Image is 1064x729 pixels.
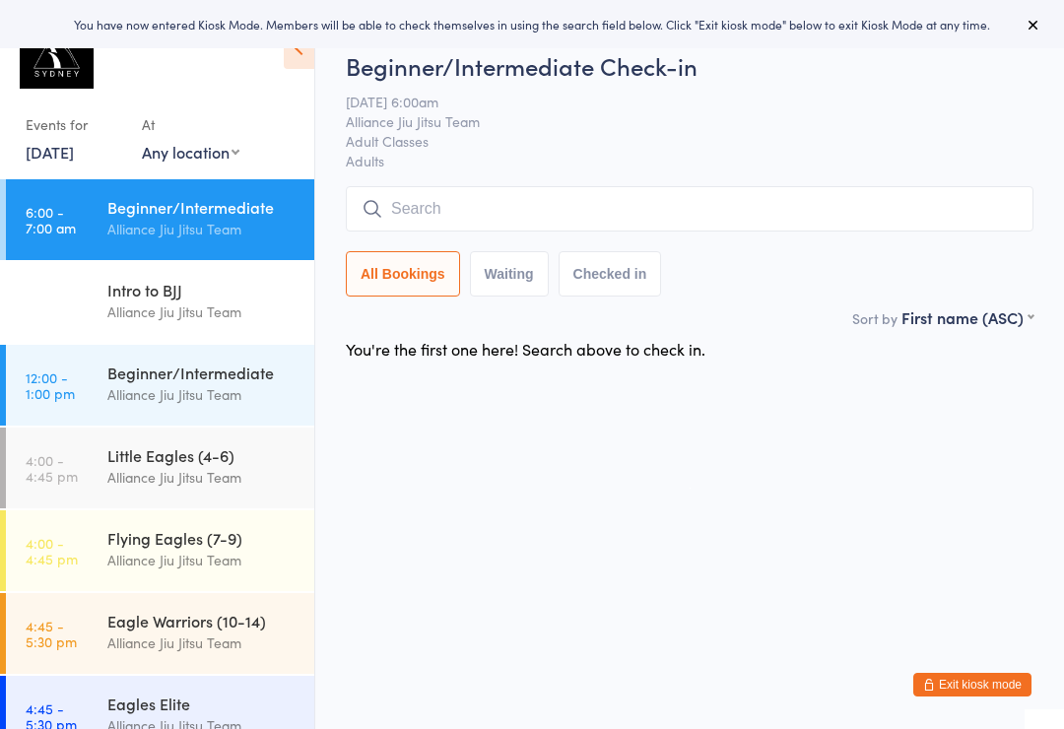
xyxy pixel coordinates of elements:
span: Adult Classes [346,131,1003,151]
span: [DATE] 6:00am [346,92,1003,111]
div: Little Eagles (4-6) [107,444,298,466]
div: Intro to BJJ [107,279,298,300]
time: 4:00 - 4:45 pm [26,452,78,484]
time: 12:00 - 1:00 pm [26,369,75,401]
div: Beginner/Intermediate [107,196,298,218]
time: 12:00 - 12:45 pm [26,287,82,318]
div: Alliance Jiu Jitsu Team [107,549,298,571]
div: Events for [26,108,122,141]
a: 12:00 -1:00 pmBeginner/IntermediateAlliance Jiu Jitsu Team [6,345,314,426]
div: Alliance Jiu Jitsu Team [107,631,298,654]
time: 4:00 - 4:45 pm [26,535,78,566]
label: Sort by [852,308,898,328]
time: 6:00 - 7:00 am [26,204,76,235]
div: Any location [142,141,239,163]
div: Eagles Elite [107,693,298,714]
a: 12:00 -12:45 pmIntro to BJJAlliance Jiu Jitsu Team [6,262,314,343]
a: 4:00 -4:45 pmFlying Eagles (7-9)Alliance Jiu Jitsu Team [6,510,314,591]
div: Beginner/Intermediate [107,362,298,383]
h2: Beginner/Intermediate Check-in [346,49,1033,82]
button: Checked in [559,251,662,297]
div: At [142,108,239,141]
a: [DATE] [26,141,74,163]
span: Adults [346,151,1033,170]
time: 4:45 - 5:30 pm [26,618,77,649]
div: First name (ASC) [901,306,1033,328]
div: You have now entered Kiosk Mode. Members will be able to check themselves in using the search fie... [32,16,1032,33]
a: 6:00 -7:00 amBeginner/IntermediateAlliance Jiu Jitsu Team [6,179,314,260]
div: You're the first one here! Search above to check in. [346,338,705,360]
div: Alliance Jiu Jitsu Team [107,218,298,240]
button: Waiting [470,251,549,297]
span: Alliance Jiu Jitsu Team [346,111,1003,131]
img: Alliance Sydney [20,15,94,89]
div: Alliance Jiu Jitsu Team [107,466,298,489]
a: 4:00 -4:45 pmLittle Eagles (4-6)Alliance Jiu Jitsu Team [6,428,314,508]
div: Flying Eagles (7-9) [107,527,298,549]
input: Search [346,186,1033,232]
button: All Bookings [346,251,460,297]
button: Exit kiosk mode [913,673,1031,696]
div: Alliance Jiu Jitsu Team [107,383,298,406]
div: Eagle Warriors (10-14) [107,610,298,631]
a: 4:45 -5:30 pmEagle Warriors (10-14)Alliance Jiu Jitsu Team [6,593,314,674]
div: Alliance Jiu Jitsu Team [107,300,298,323]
